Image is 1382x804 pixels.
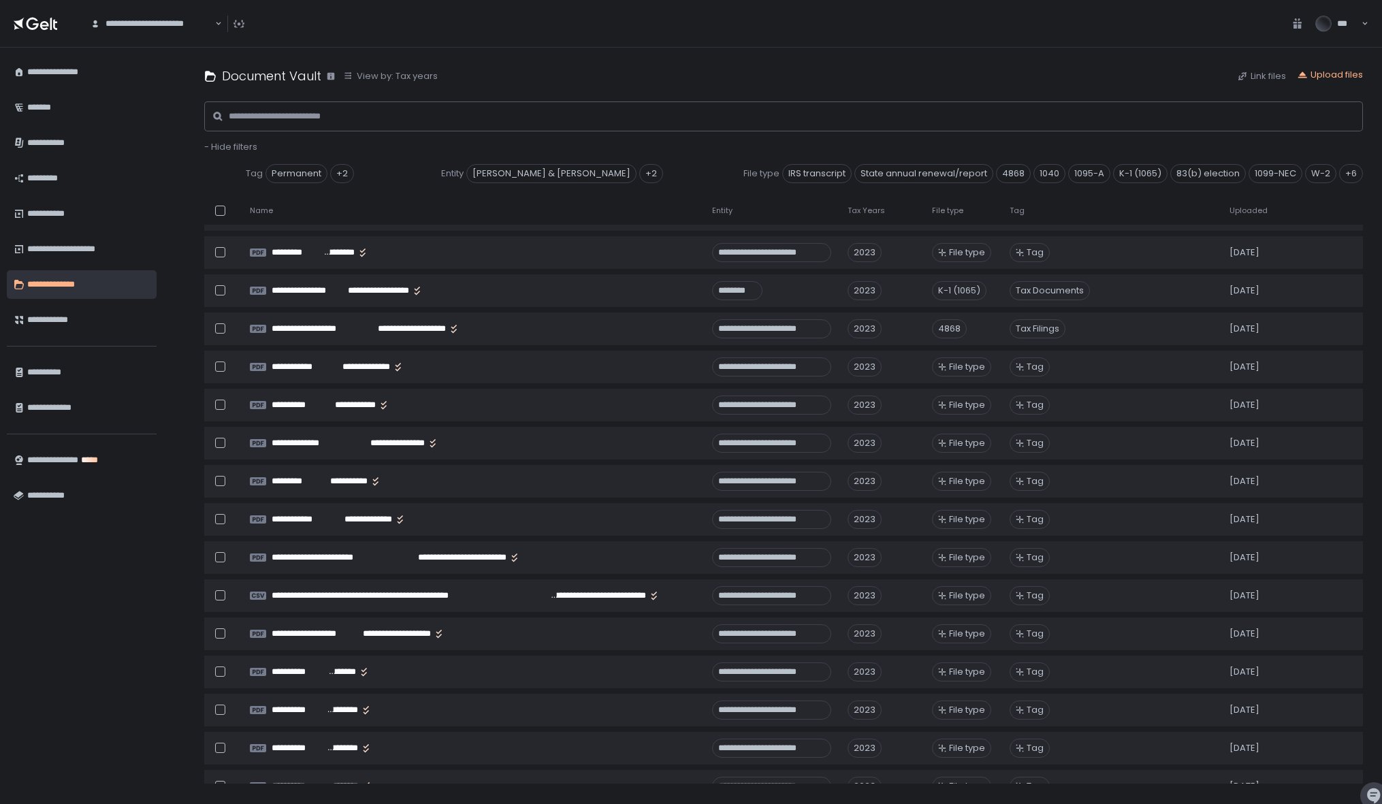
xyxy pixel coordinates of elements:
span: Uploaded [1230,206,1268,216]
span: Tag [1027,742,1044,754]
span: Permanent [266,164,327,183]
span: Tax Filings [1010,319,1065,338]
span: [DATE] [1230,513,1259,526]
span: [DATE] [1230,704,1259,716]
span: File type [949,361,985,373]
span: [DATE] [1230,361,1259,373]
span: [DATE] [1230,246,1259,259]
span: [DATE] [1230,551,1259,564]
span: Tag [1027,780,1044,792]
span: Name [250,206,273,216]
span: W-2 [1305,164,1336,183]
span: Tax Documents [1010,281,1090,300]
span: File type [949,742,985,754]
div: 4868 [932,319,967,338]
span: File type [949,246,985,259]
div: K-1 (1065) [932,281,986,300]
div: +2 [330,164,354,183]
span: 1099-NEC [1249,164,1302,183]
span: Tag [1027,551,1044,564]
span: Tag [1027,361,1044,373]
span: [DATE] [1230,399,1259,411]
span: Entity [441,167,464,180]
span: [DATE] [1230,628,1259,640]
div: +2 [639,164,663,183]
span: File type [949,513,985,526]
div: 2023 [848,319,882,338]
span: 1040 [1033,164,1065,183]
button: - Hide filters [204,141,257,153]
div: 2023 [848,624,882,643]
button: View by: Tax years [343,70,438,82]
span: Tag [1027,513,1044,526]
span: Tag [1027,590,1044,602]
span: 83(b) election [1170,164,1246,183]
span: [DATE] [1230,323,1259,335]
span: File type [932,206,963,216]
span: File type [949,628,985,640]
span: File type [949,704,985,716]
span: K-1 (1065) [1113,164,1168,183]
span: [DATE] [1230,475,1259,487]
span: File type [949,475,985,487]
div: 2023 [848,243,882,262]
span: 4868 [996,164,1031,183]
span: Entity [712,206,733,216]
div: 2023 [848,739,882,758]
span: Tag [1027,704,1044,716]
span: File type [949,551,985,564]
span: [DATE] [1230,285,1259,297]
span: [DATE] [1230,590,1259,602]
div: 2023 [848,777,882,796]
span: [PERSON_NAME] & [PERSON_NAME] [466,164,637,183]
span: 1095-A [1068,164,1110,183]
input: Search for option [213,17,214,31]
div: 2023 [848,548,882,567]
span: Tag [246,167,263,180]
span: Tag [1027,437,1044,449]
div: 2023 [848,357,882,376]
span: [DATE] [1230,780,1259,792]
div: 2023 [848,586,882,605]
button: Link files [1237,70,1286,82]
span: File type [949,590,985,602]
span: Tag [1027,666,1044,678]
div: 2023 [848,281,882,300]
span: File type [949,399,985,411]
span: File type [949,437,985,449]
span: Tax Years [848,206,885,216]
span: [DATE] [1230,742,1259,754]
span: Tag [1027,628,1044,640]
span: IRS transcript [782,164,852,183]
div: 2023 [848,396,882,415]
div: 2023 [848,701,882,720]
div: Search for option [82,10,222,38]
span: File type [743,167,780,180]
span: File type [949,666,985,678]
div: 2023 [848,510,882,529]
span: Tag [1027,475,1044,487]
div: 2023 [848,434,882,453]
span: - Hide filters [204,140,257,153]
span: [DATE] [1230,437,1259,449]
span: Tag [1010,206,1025,216]
h1: Document Vault [222,67,321,85]
div: +6 [1339,164,1363,183]
span: Tag [1027,399,1044,411]
button: Upload files [1297,69,1363,81]
span: File type [949,780,985,792]
div: 2023 [848,662,882,681]
span: State annual renewal/report [854,164,993,183]
span: [DATE] [1230,666,1259,678]
span: Tag [1027,246,1044,259]
div: 2023 [848,472,882,491]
